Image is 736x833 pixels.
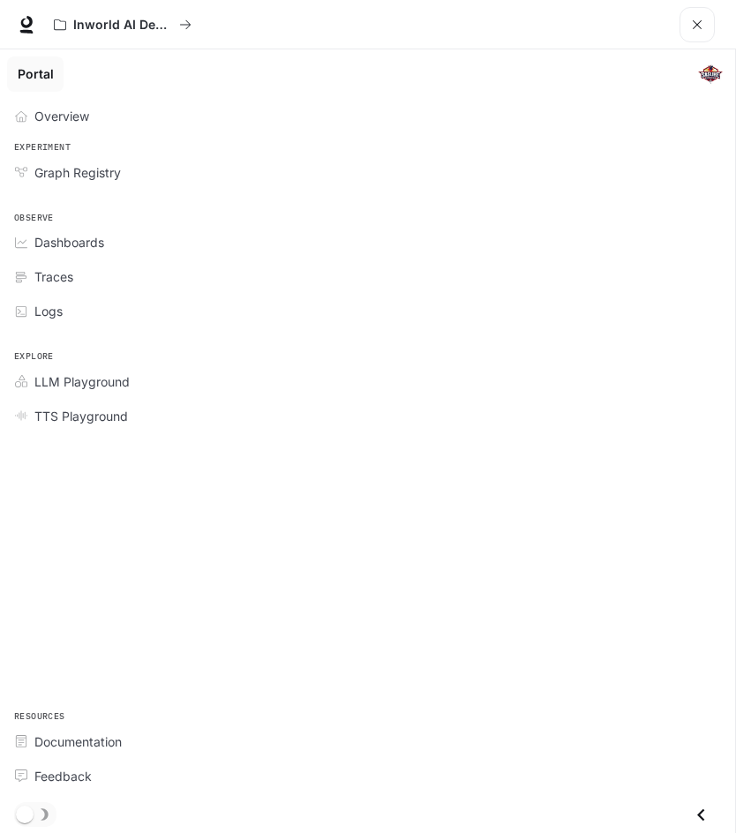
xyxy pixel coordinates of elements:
span: TTS Playground [34,407,128,425]
a: Overview [7,101,728,131]
a: Documentation [7,726,728,757]
a: Portal [7,56,64,92]
span: Logs [34,302,63,320]
span: Documentation [34,732,122,751]
button: Close drawer [681,797,721,833]
a: Feedback [7,761,728,792]
span: LLM Playground [34,372,130,391]
span: Dark mode toggle [16,804,34,823]
p: Inworld AI Demos [73,18,172,33]
a: Logs [7,296,728,326]
button: User avatar [693,56,728,92]
button: open drawer [680,7,715,42]
a: TTS Playground [7,401,728,432]
a: LLM Playground [7,366,728,397]
a: Graph Registry [7,157,728,188]
span: Dashboards [34,233,104,251]
span: Traces [34,267,73,286]
span: Overview [34,107,89,125]
button: All workspaces [46,7,199,42]
span: Feedback [34,767,92,785]
a: Traces [7,261,728,292]
img: User avatar [698,62,723,86]
span: Graph Registry [34,163,121,182]
a: Dashboards [7,227,728,258]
